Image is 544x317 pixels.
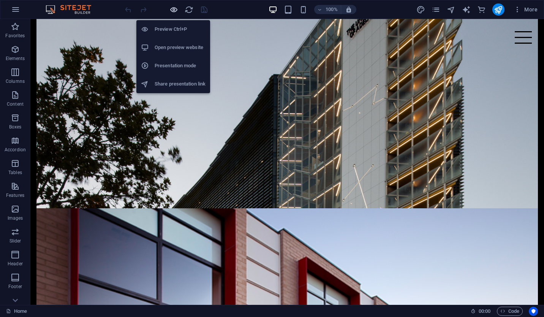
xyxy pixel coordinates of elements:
i: Commerce [477,5,486,14]
h6: 100% [326,5,338,14]
p: Boxes [9,124,22,130]
p: Accordion [5,147,26,153]
p: Favorites [5,33,25,39]
button: 100% [314,5,341,14]
button: text_generator [462,5,471,14]
p: Tables [8,170,22,176]
p: Footer [8,284,22,290]
button: Usercentrics [529,307,538,316]
h6: Session time [471,307,491,316]
button: Code [497,307,523,316]
p: Images [8,215,23,221]
button: pages [432,5,441,14]
i: Navigator [447,5,455,14]
p: Header [8,261,23,267]
button: publish [492,3,504,16]
span: More [514,6,538,13]
i: Design (Ctrl+Alt+Y) [416,5,425,14]
button: design [416,5,425,14]
button: commerce [477,5,486,14]
i: Pages (Ctrl+Alt+S) [432,5,440,14]
img: Editor Logo [44,5,101,14]
i: Publish [494,5,503,14]
a: Click to cancel selection. Double-click to open Pages [6,307,27,316]
p: Columns [6,78,25,84]
button: reload [184,5,193,14]
i: On resize automatically adjust zoom level to fit chosen device. [345,6,352,13]
span: Code [500,307,519,316]
h6: Share presentation link [155,79,206,89]
button: More [511,3,541,16]
h6: Presentation mode [155,61,206,70]
span: : [484,308,485,314]
button: navigator [447,5,456,14]
p: Elements [6,55,25,62]
p: Features [6,192,24,198]
span: 00 00 [479,307,490,316]
i: AI Writer [462,5,471,14]
h6: Preview Ctrl+P [155,25,206,34]
i: Reload page [185,5,193,14]
h6: Open preview website [155,43,206,52]
p: Content [7,101,24,107]
p: Slider [9,238,21,244]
